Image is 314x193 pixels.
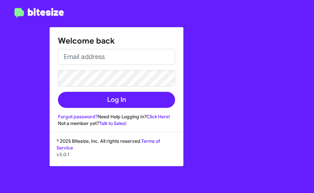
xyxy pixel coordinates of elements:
div: © 2025 Bitesize, Inc. All rights reserved. [50,138,183,166]
button: Log In [58,92,175,108]
a: Talk to Sales! [99,120,127,126]
h1: Welcome back [58,36,175,46]
div: Need Help Logging In? [58,113,175,120]
div: Not a member yet? [58,120,175,127]
a: Forgot password? [58,114,98,120]
input: Email address [58,49,175,65]
a: Terms of Service [57,138,160,151]
p: v3.0.1 [57,151,176,158]
a: Click Here! [147,114,170,120]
